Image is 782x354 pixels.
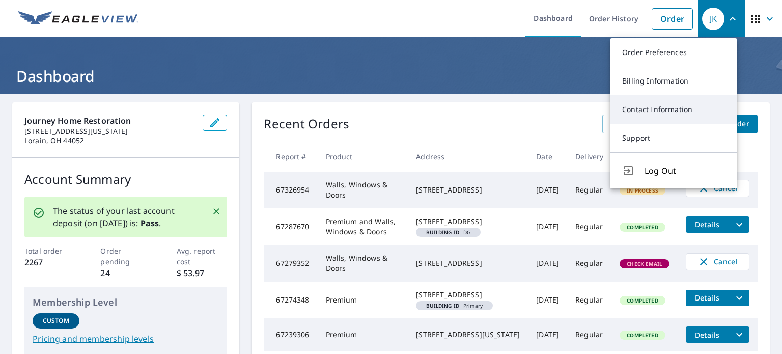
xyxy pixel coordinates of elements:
[686,326,729,343] button: detailsBtn-67239306
[696,256,739,268] span: Cancel
[567,318,611,351] td: Regular
[426,230,459,235] em: Building ID
[621,297,664,304] span: Completed
[621,187,664,194] span: In Process
[420,230,477,235] span: DG
[729,290,749,306] button: filesDropdownBtn-67274348
[567,142,611,172] th: Delivery
[318,282,408,318] td: Premium
[416,330,520,340] div: [STREET_ADDRESS][US_STATE]
[264,172,317,208] td: 67326954
[24,256,75,268] p: 2267
[692,220,722,229] span: Details
[24,136,194,145] p: Lorain, OH 44052
[610,95,737,124] a: Contact Information
[621,332,664,339] span: Completed
[24,246,75,256] p: Total order
[33,333,219,345] a: Pricing and membership levels
[264,245,317,282] td: 67279352
[264,282,317,318] td: 67274348
[24,170,227,188] p: Account Summary
[12,66,770,87] h1: Dashboard
[24,115,194,127] p: Journey Home Restoration
[567,208,611,245] td: Regular
[567,245,611,282] td: Regular
[621,224,664,231] span: Completed
[610,38,737,67] a: Order Preferences
[33,295,219,309] p: Membership Level
[528,318,567,351] td: [DATE]
[141,217,159,229] b: Pass
[528,142,567,172] th: Date
[100,267,151,279] p: 24
[528,208,567,245] td: [DATE]
[210,205,223,218] button: Close
[652,8,693,30] a: Order
[408,142,528,172] th: Address
[318,172,408,208] td: Walls, Windows & Doors
[610,152,737,188] button: Log Out
[528,172,567,208] td: [DATE]
[100,246,151,267] p: Order pending
[264,318,317,351] td: 67239306
[686,216,729,233] button: detailsBtn-67287670
[416,258,520,268] div: [STREET_ADDRESS]
[426,303,459,308] em: Building ID
[528,282,567,318] td: [DATE]
[528,245,567,282] td: [DATE]
[318,208,408,245] td: Premium and Walls, Windows & Doors
[610,67,737,95] a: Billing Information
[420,303,489,308] span: Primary
[416,290,520,300] div: [STREET_ADDRESS]
[692,293,722,303] span: Details
[177,267,228,279] p: $ 53.97
[416,185,520,195] div: [STREET_ADDRESS]
[702,8,724,30] div: JK
[602,115,675,133] a: View All Orders
[43,316,69,325] p: Custom
[686,290,729,306] button: detailsBtn-67274348
[18,11,138,26] img: EV Logo
[53,205,200,229] p: The status of your last account deposit (on [DATE]) is: .
[567,172,611,208] td: Regular
[416,216,520,227] div: [STREET_ADDRESS]
[686,253,749,270] button: Cancel
[318,245,408,282] td: Walls, Windows & Doors
[24,127,194,136] p: [STREET_ADDRESS][US_STATE]
[692,330,722,340] span: Details
[318,142,408,172] th: Product
[177,246,228,267] p: Avg. report cost
[610,124,737,152] a: Support
[264,115,349,133] p: Recent Orders
[264,208,317,245] td: 67287670
[567,282,611,318] td: Regular
[729,326,749,343] button: filesDropdownBtn-67239306
[645,165,725,177] span: Log Out
[318,318,408,351] td: Premium
[264,142,317,172] th: Report #
[621,260,668,267] span: Check Email
[729,216,749,233] button: filesDropdownBtn-67287670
